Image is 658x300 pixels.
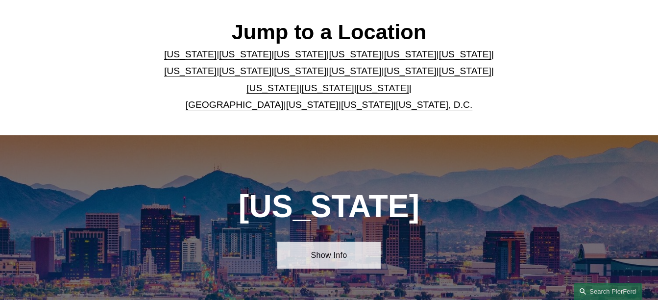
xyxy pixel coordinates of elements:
[439,49,491,59] a: [US_STATE]
[439,66,491,76] a: [US_STATE]
[148,46,509,114] p: | | | | | | | | | | | | | | | | | |
[574,283,642,300] a: Search this site
[341,100,393,110] a: [US_STATE]
[357,83,409,93] a: [US_STATE]
[164,49,217,59] a: [US_STATE]
[274,66,326,76] a: [US_STATE]
[277,242,380,268] a: Show Info
[200,189,458,225] h1: [US_STATE]
[301,83,354,93] a: [US_STATE]
[246,83,299,93] a: [US_STATE]
[148,19,509,45] h2: Jump to a Location
[329,49,382,59] a: [US_STATE]
[396,100,472,110] a: [US_STATE], D.C.
[329,66,382,76] a: [US_STATE]
[219,66,271,76] a: [US_STATE]
[286,100,339,110] a: [US_STATE]
[219,49,271,59] a: [US_STATE]
[274,49,326,59] a: [US_STATE]
[186,100,284,110] a: [GEOGRAPHIC_DATA]
[384,49,437,59] a: [US_STATE]
[384,66,437,76] a: [US_STATE]
[164,66,217,76] a: [US_STATE]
